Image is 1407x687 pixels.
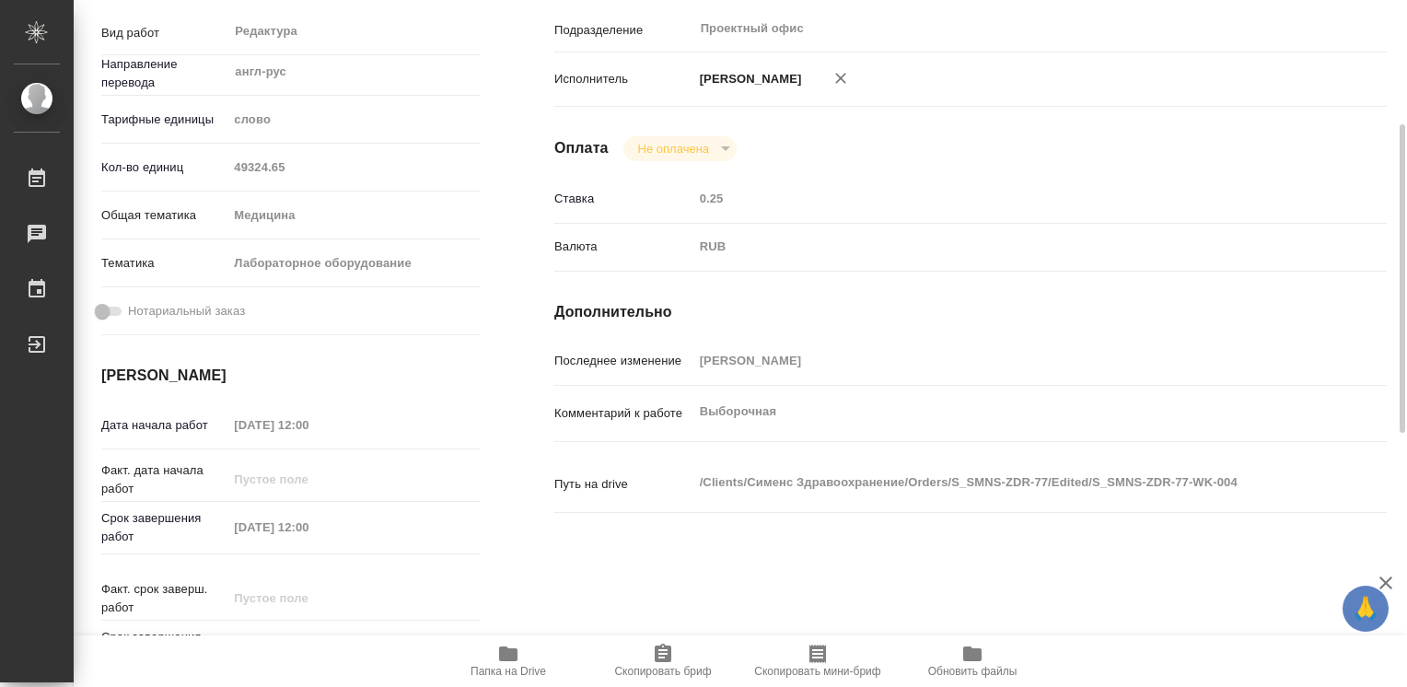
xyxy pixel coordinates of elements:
[623,136,737,161] div: Не оплачена
[614,665,711,678] span: Скопировать бриф
[554,190,693,208] p: Ставка
[101,416,227,435] p: Дата начала работ
[101,254,227,273] p: Тематика
[740,635,895,687] button: Скопировать мини-бриф
[693,70,802,88] p: [PERSON_NAME]
[693,347,1318,374] input: Пустое поле
[554,352,693,370] p: Последнее изменение
[227,104,481,135] div: слово
[820,58,861,99] button: Удалить исполнителя
[227,466,389,493] input: Пустое поле
[101,55,227,92] p: Направление перевода
[554,21,693,40] p: Подразделение
[693,231,1318,262] div: RUB
[471,665,546,678] span: Папка на Drive
[101,206,227,225] p: Общая тематика
[227,585,389,611] input: Пустое поле
[554,70,693,88] p: Исполнитель
[754,665,880,678] span: Скопировать мини-бриф
[431,635,586,687] button: Папка на Drive
[227,514,389,541] input: Пустое поле
[1350,589,1381,628] span: 🙏
[554,301,1387,323] h4: Дополнительно
[693,467,1318,498] textarea: /Clients/Сименс Здравоохранение/Orders/S_SMNS-ZDR-77/Edited/S_SMNS-ZDR-77-WK-004
[633,141,715,157] button: Не оплачена
[101,628,227,665] p: Срок завершения услуги
[227,248,481,279] div: Лабораторное оборудование
[928,665,1017,678] span: Обновить файлы
[1343,586,1389,632] button: 🙏
[128,302,245,320] span: Нотариальный заказ
[554,238,693,256] p: Валюта
[895,635,1050,687] button: Обновить файлы
[101,509,227,546] p: Срок завершения работ
[554,137,609,159] h4: Оплата
[693,185,1318,212] input: Пустое поле
[101,461,227,498] p: Факт. дата начала работ
[101,158,227,177] p: Кол-во единиц
[586,635,740,687] button: Скопировать бриф
[693,396,1318,427] textarea: Выборочная
[101,24,227,42] p: Вид работ
[227,154,481,180] input: Пустое поле
[227,412,389,438] input: Пустое поле
[227,200,481,231] div: Медицина
[101,365,481,387] h4: [PERSON_NAME]
[101,111,227,129] p: Тарифные единицы
[554,404,693,423] p: Комментарий к работе
[227,633,389,659] input: ✎ Введи что-нибудь
[554,475,693,494] p: Путь на drive
[101,580,227,617] p: Факт. срок заверш. работ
